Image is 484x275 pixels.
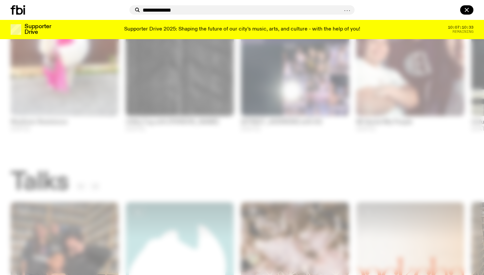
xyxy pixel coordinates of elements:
span: 10:07:10:33 [448,26,473,29]
p: Supporter Drive 2025: Shaping the future of our city’s music, arts, and culture - with the help o... [124,27,360,33]
h3: Supporter Drive [24,24,51,35]
span: . [348,7,351,12]
span: . [344,7,346,12]
span: . [346,7,348,12]
span: Remaining [453,30,473,34]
